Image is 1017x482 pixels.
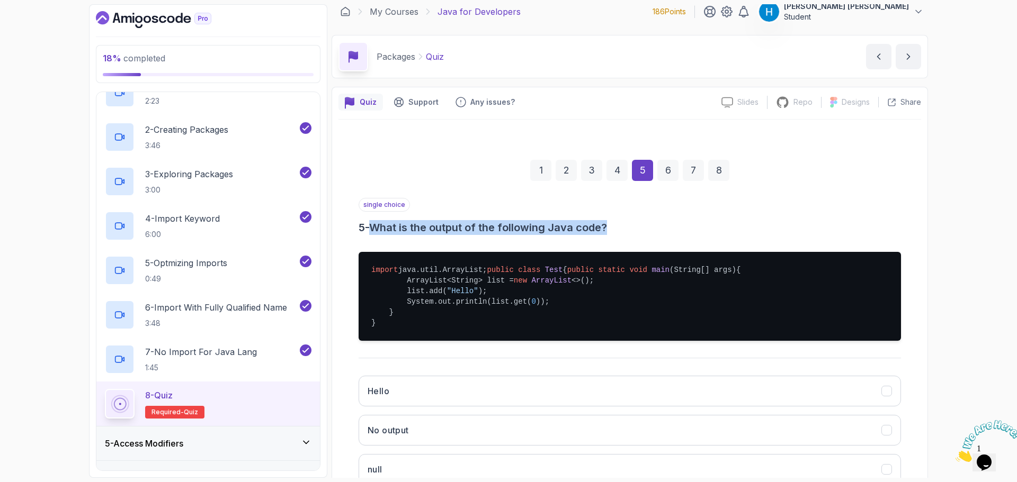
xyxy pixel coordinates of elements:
button: Hello [359,376,901,406]
a: My Courses [370,5,418,18]
p: 3:46 [145,140,228,151]
iframe: chat widget [951,416,1017,466]
button: quiz button [338,94,383,111]
p: 6:00 [145,229,220,240]
p: 3:00 [145,185,233,195]
p: 7 - No Import For Java Lang [145,345,257,358]
p: Quiz [426,50,444,63]
button: 5-Access Modifiers [96,426,320,460]
button: 4-Import Keyword6:00 [105,211,311,241]
p: 5 - Optmizing Imports [145,257,227,269]
span: static [599,266,625,274]
img: user profile image [759,2,779,22]
span: import [371,266,398,274]
p: 3:48 [145,318,287,329]
p: Designs [842,97,870,107]
button: 2-Creating Packages3:46 [105,122,311,152]
p: [PERSON_NAME] [PERSON_NAME] [784,1,909,12]
pre: java.util.ArrayList; { { ArrayList<String> list = <>(); list.add( ); System.out.println(list.get(... [359,252,901,341]
button: 7-No Import For Java Lang1:45 [105,344,311,374]
span: (String[] args) [670,266,736,274]
span: completed [103,53,165,63]
div: 7 [683,160,704,181]
div: 6 [657,160,679,181]
a: Dashboard [96,11,236,28]
img: Chat attention grabber [4,4,70,46]
button: Support button [387,94,445,111]
button: next content [896,44,921,69]
p: Student [784,12,909,22]
span: class [518,266,540,274]
span: 0 [531,297,536,306]
span: public [487,266,513,274]
h3: 5 - Access Modifiers [105,437,183,450]
h3: null [368,463,382,476]
a: Dashboard [340,6,351,17]
button: 2:23 [105,78,311,107]
button: 3-Exploring Packages3:00 [105,167,311,196]
p: 3 - Exploring Packages [145,168,233,180]
p: 2:23 [145,96,191,106]
p: Support [408,97,439,107]
span: Required- [151,408,184,416]
button: user profile image[PERSON_NAME] [PERSON_NAME]Student [759,1,924,22]
p: Packages [377,50,415,63]
button: Share [878,97,921,107]
span: public [567,266,594,274]
p: 186 Points [653,6,686,17]
div: 4 [606,160,628,181]
div: 1 [530,160,551,181]
p: 4 - Import Keyword [145,212,220,225]
span: new [514,276,527,285]
div: 5 [632,160,653,181]
p: 2 - Creating Packages [145,123,228,136]
span: "Hello" [447,287,478,295]
span: 1 [4,4,8,13]
p: 0:49 [145,274,227,284]
p: Share [900,97,921,107]
div: 2 [556,160,577,181]
p: 1:45 [145,362,257,373]
button: 5-Optmizing Imports0:49 [105,256,311,285]
p: 8 - Quiz [145,389,173,402]
p: Quiz [360,97,377,107]
span: main [652,266,670,274]
p: single choice [359,198,410,212]
button: No output [359,415,901,445]
p: Slides [737,97,759,107]
p: Repo [793,97,813,107]
h3: Hello [368,385,389,397]
button: 6-Import With Fully Qualified Name3:48 [105,300,311,330]
span: Test [545,266,563,274]
span: quiz [184,408,198,416]
p: Any issues? [470,97,515,107]
span: 18 % [103,53,121,63]
div: 8 [708,160,729,181]
h3: 5 - What is the output of the following Java code? [359,220,901,235]
button: 8-QuizRequired-quiz [105,389,311,419]
button: Feedback button [449,94,521,111]
div: 3 [581,160,602,181]
h3: No output [368,424,409,436]
span: ArrayList [531,276,572,285]
button: previous content [866,44,891,69]
p: 6 - Import With Fully Qualified Name [145,301,287,314]
p: Java for Developers [438,5,521,18]
span: void [629,266,647,274]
